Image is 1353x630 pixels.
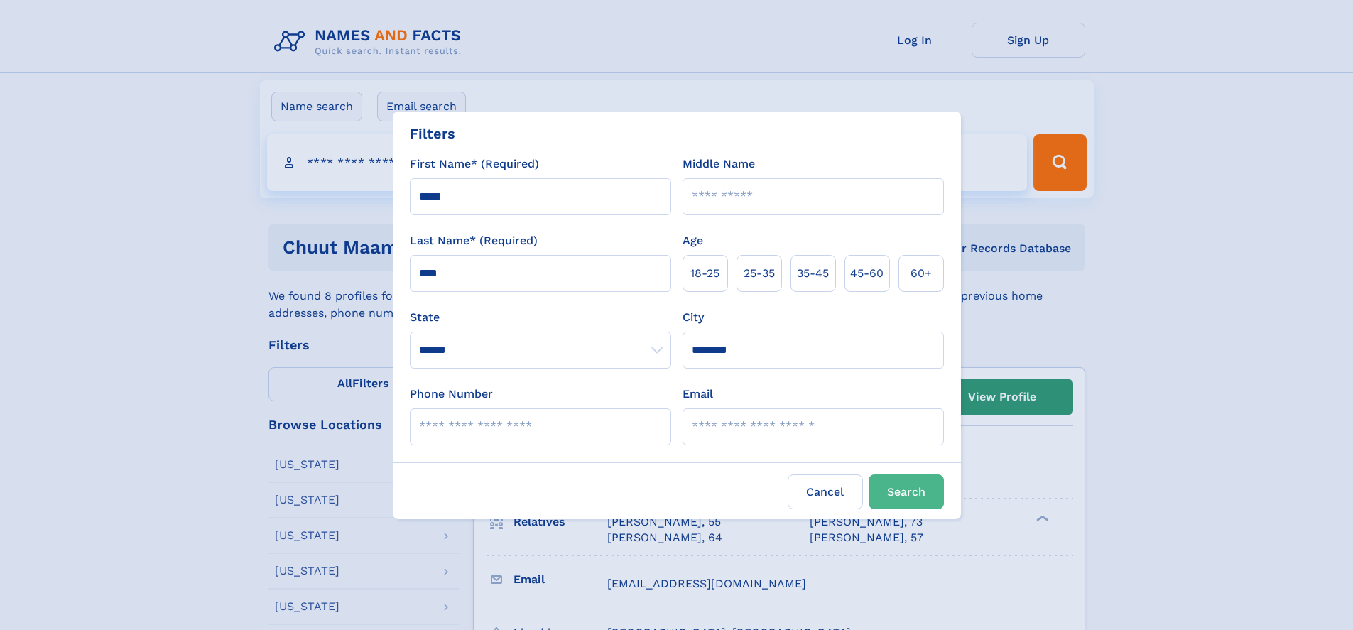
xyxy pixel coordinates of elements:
[788,474,863,509] label: Cancel
[410,156,539,173] label: First Name* (Required)
[797,265,829,282] span: 35‑45
[850,265,884,282] span: 45‑60
[683,232,703,249] label: Age
[690,265,719,282] span: 18‑25
[683,386,713,403] label: Email
[410,123,455,144] div: Filters
[911,265,932,282] span: 60+
[410,309,671,326] label: State
[683,309,704,326] label: City
[410,386,493,403] label: Phone Number
[410,232,538,249] label: Last Name* (Required)
[683,156,755,173] label: Middle Name
[869,474,944,509] button: Search
[744,265,775,282] span: 25‑35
